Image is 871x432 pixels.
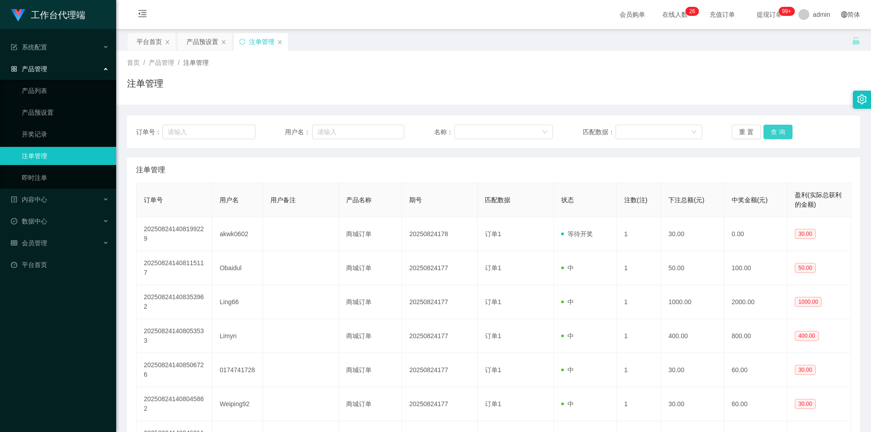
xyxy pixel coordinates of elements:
td: 0174741728 [212,353,263,387]
div: 产品预设置 [186,33,218,50]
span: 注单管理 [183,59,209,66]
td: 商城订单 [339,387,402,421]
td: 商城订单 [339,251,402,285]
a: 注单管理 [22,147,109,165]
div: 注单管理 [249,33,274,50]
span: 订单1 [485,264,501,272]
td: Weiping92 [212,387,263,421]
span: 用户名： [285,127,312,137]
i: 图标: table [11,240,17,246]
div: 平台首页 [137,33,162,50]
td: 商城订单 [339,285,402,319]
img: logo.9652507e.png [11,9,25,22]
span: 产品名称 [346,196,372,204]
span: 会员管理 [11,239,47,247]
h1: 注单管理 [127,77,163,90]
span: 首页 [127,59,140,66]
sup: 26 [685,7,699,16]
i: 图标: down [542,129,548,136]
td: 1 [617,353,661,387]
td: Limyn [212,319,263,353]
td: Obaidul [212,251,263,285]
span: 期号 [409,196,422,204]
i: 图标: form [11,44,17,50]
h1: 工作台代理端 [31,0,85,29]
td: 30.00 [661,353,724,387]
i: 图标: close [165,39,170,45]
span: 等待开奖 [561,230,593,238]
a: 工作台代理端 [11,11,85,18]
td: 400.00 [661,319,724,353]
span: 数据中心 [11,218,47,225]
a: 产品预设置 [22,103,109,121]
td: 1 [617,251,661,285]
span: 中 [561,264,574,272]
span: 盈利(实际总获利的金额) [795,191,842,208]
td: 30.00 [661,217,724,251]
i: 图标: check-circle-o [11,218,17,224]
td: 2000.00 [724,285,788,319]
span: 订单1 [485,366,501,374]
span: 中 [561,332,574,340]
span: 订单1 [485,230,501,238]
span: 订单1 [485,332,501,340]
td: 1000.00 [661,285,724,319]
i: 图标: profile [11,196,17,203]
span: 匹配数据 [485,196,510,204]
td: 202508241408506726 [137,353,212,387]
td: 800.00 [724,319,788,353]
td: 202508241408045862 [137,387,212,421]
span: 400.00 [795,331,819,341]
td: 20250824177 [402,285,478,319]
td: 202508241408053533 [137,319,212,353]
button: 查 询 [763,125,793,139]
td: 商城订单 [339,217,402,251]
span: 注单管理 [136,165,165,175]
i: 图标: unlock [852,37,860,45]
td: 30.00 [661,387,724,421]
td: Ling66 [212,285,263,319]
span: 订单号 [144,196,163,204]
span: 产品管理 [149,59,174,66]
i: 图标: sync [239,39,245,45]
span: 名称： [434,127,454,137]
td: 60.00 [724,387,788,421]
td: 20250824177 [402,319,478,353]
td: 20250824177 [402,353,478,387]
button: 重 置 [732,125,761,139]
input: 请输入 [312,125,404,139]
i: 图标: global [841,11,847,18]
span: 1000.00 [795,297,822,307]
span: / [178,59,180,66]
i: 图标: down [691,129,697,136]
td: 20250824178 [402,217,478,251]
td: 0.00 [724,217,788,251]
td: 1 [617,285,661,319]
a: 即时注单 [22,169,109,187]
i: 图标: appstore-o [11,66,17,72]
i: 图标: setting [857,94,867,104]
td: akwk0602 [212,217,263,251]
span: 注数(注) [624,196,647,204]
span: 30.00 [795,365,816,375]
p: 6 [692,7,695,16]
span: 50.00 [795,263,816,273]
span: 用户名 [220,196,239,204]
i: 图标: close [277,39,283,45]
sup: 955 [778,7,795,16]
td: 20250824177 [402,251,478,285]
a: 图标: dashboard平台首页 [11,256,109,274]
span: 在线人数 [658,11,692,18]
span: 订单1 [485,400,501,408]
span: 30.00 [795,229,816,239]
td: 202508241408353962 [137,285,212,319]
td: 202508241408115117 [137,251,212,285]
span: 充值订单 [705,11,739,18]
p: 2 [689,7,692,16]
input: 请输入 [162,125,255,139]
span: 匹配数据： [583,127,616,137]
span: 下注总额(元) [668,196,704,204]
span: 状态 [561,196,574,204]
td: 1 [617,319,661,353]
a: 开奖记录 [22,125,109,143]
